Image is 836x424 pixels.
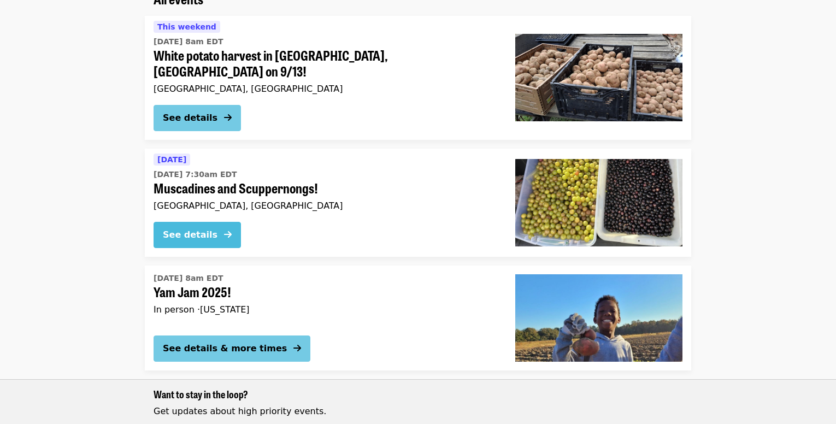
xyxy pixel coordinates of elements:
span: Want to stay in the loop? [154,387,248,401]
i: arrow-right icon [224,229,232,240]
a: See details for "White potato harvest in Stantonsburg, NC on 9/13!" [145,16,691,140]
a: See details for "Yam Jam 2025!" [145,266,691,370]
button: See details [154,222,241,248]
span: White potato harvest in [GEOGRAPHIC_DATA], [GEOGRAPHIC_DATA] on 9/13! [154,48,498,79]
div: See details & more times [163,342,287,355]
time: [DATE] 7:30am EDT [154,169,237,180]
img: White potato harvest in Stantonsburg, NC on 9/13! organized by Society of St. Andrew [515,34,682,121]
div: [GEOGRAPHIC_DATA], [GEOGRAPHIC_DATA] [154,201,498,211]
span: Yam Jam 2025! [154,284,498,300]
span: This weekend [157,22,216,31]
button: See details & more times [154,335,310,362]
i: arrow-right icon [293,343,301,354]
button: See details [154,105,241,131]
span: Get updates about high priority events. [154,406,326,416]
img: Yam Jam 2025! organized by Society of St. Andrew [515,274,682,362]
a: See details for "Muscadines and Scuppernongs!" [145,149,691,257]
span: In person · [US_STATE] [154,304,250,315]
div: See details [163,111,217,125]
time: [DATE] 8am EDT [154,273,223,284]
span: Muscadines and Scuppernongs! [154,180,498,196]
time: [DATE] 8am EDT [154,36,223,48]
div: [GEOGRAPHIC_DATA], [GEOGRAPHIC_DATA] [154,84,498,94]
div: See details [163,228,217,242]
span: [DATE] [157,155,186,164]
img: Muscadines and Scuppernongs! organized by Society of St. Andrew [515,159,682,246]
i: arrow-right icon [224,113,232,123]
